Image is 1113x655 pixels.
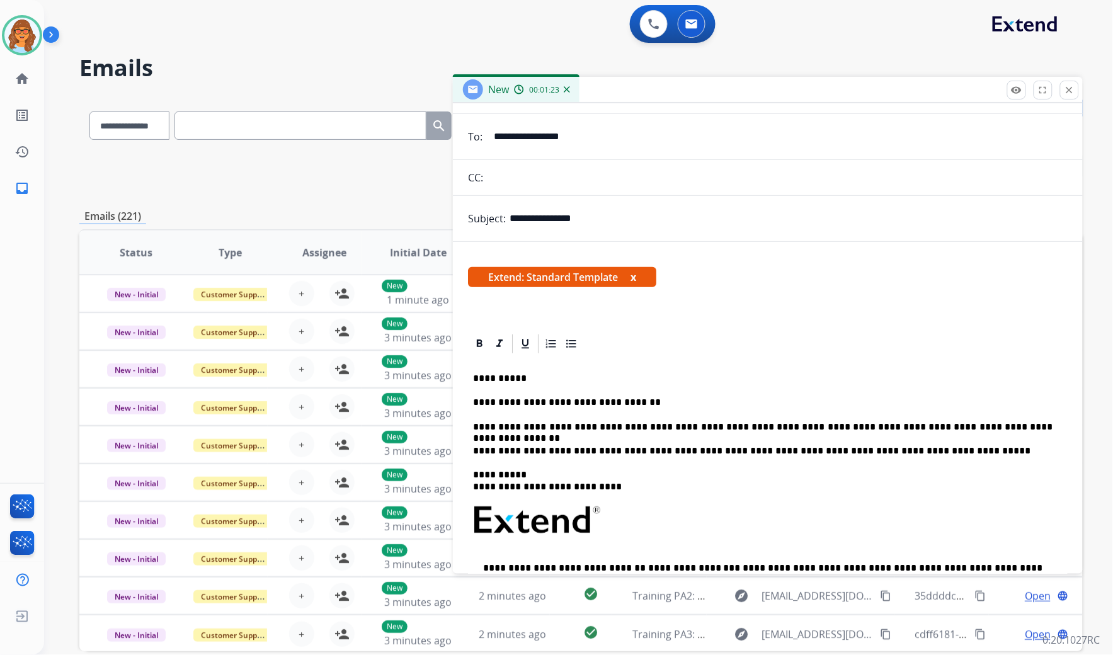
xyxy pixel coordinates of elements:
[299,324,304,339] span: +
[385,520,452,533] span: 3 minutes ago
[468,129,482,144] p: To:
[1064,84,1075,96] mat-icon: close
[193,515,275,528] span: Customer Support
[299,550,304,566] span: +
[79,208,146,224] p: Emails (221)
[382,355,408,368] p: New
[334,627,350,642] mat-icon: person_add
[193,552,275,566] span: Customer Support
[468,267,656,287] span: Extend: Standard Template
[120,245,152,260] span: Status
[1025,588,1051,603] span: Open
[583,586,598,601] mat-icon: check_circle
[334,437,350,452] mat-icon: person_add
[14,181,30,196] mat-icon: inbox
[334,550,350,566] mat-icon: person_add
[4,18,40,53] img: avatar
[762,588,874,603] span: [EMAIL_ADDRESS][DOMAIN_NAME]
[975,590,986,601] mat-icon: content_copy
[762,627,874,642] span: [EMAIL_ADDRESS][DOMAIN_NAME]
[79,55,1083,81] h2: Emails
[299,286,304,301] span: +
[289,622,314,647] button: +
[631,270,636,285] button: x
[382,620,408,633] p: New
[334,324,350,339] mat-icon: person_add
[881,629,892,640] mat-icon: content_copy
[299,362,304,377] span: +
[193,288,275,301] span: Customer Support
[193,326,275,339] span: Customer Support
[431,118,447,134] mat-icon: search
[193,401,275,414] span: Customer Support
[302,245,346,260] span: Assignee
[107,363,166,377] span: New - Initial
[299,437,304,452] span: +
[382,393,408,406] p: New
[289,394,314,419] button: +
[289,508,314,533] button: +
[382,544,408,557] p: New
[107,288,166,301] span: New - Initial
[734,588,750,603] mat-icon: explore
[289,319,314,344] button: +
[632,627,886,641] span: Training PA3: Do Not Assign (Prnsez [PERSON_NAME])
[1011,84,1022,96] mat-icon: remove_red_eye
[385,482,452,496] span: 3 minutes ago
[387,293,450,307] span: 1 minute ago
[470,334,489,353] div: Bold
[382,317,408,330] p: New
[334,588,350,603] mat-icon: person_add
[107,552,166,566] span: New - Initial
[289,432,314,457] button: +
[107,629,166,642] span: New - Initial
[1037,84,1049,96] mat-icon: fullscreen
[289,356,314,382] button: +
[542,334,561,353] div: Ordered List
[193,477,275,490] span: Customer Support
[107,401,166,414] span: New - Initial
[915,627,1102,641] span: cdff6181-e82e-4033-abc0-2209e8a308af
[385,595,452,609] span: 3 minutes ago
[915,589,1102,603] span: 35ddddc2-e353-4faf-8e38-154e2f9c4216
[516,334,535,353] div: Underline
[382,506,408,519] p: New
[289,470,314,495] button: +
[479,589,546,603] span: 2 minutes ago
[289,583,314,608] button: +
[289,281,314,306] button: +
[1043,632,1100,647] p: 0.20.1027RC
[299,588,304,603] span: +
[1025,627,1051,642] span: Open
[881,590,892,601] mat-icon: content_copy
[334,286,350,301] mat-icon: person_add
[14,108,30,123] mat-icon: list_alt
[107,439,166,452] span: New - Initial
[299,513,304,528] span: +
[562,334,581,353] div: Bullet List
[107,590,166,603] span: New - Initial
[334,362,350,377] mat-icon: person_add
[385,444,452,458] span: 3 minutes ago
[334,513,350,528] mat-icon: person_add
[193,439,275,452] span: Customer Support
[299,399,304,414] span: +
[385,406,452,420] span: 3 minutes ago
[734,627,750,642] mat-icon: explore
[334,399,350,414] mat-icon: person_add
[488,83,509,96] span: New
[299,627,304,642] span: +
[468,211,506,226] p: Subject:
[193,629,275,642] span: Customer Support
[385,368,452,382] span: 3 minutes ago
[529,85,559,95] span: 00:01:23
[975,629,986,640] mat-icon: content_copy
[1058,590,1069,601] mat-icon: language
[632,589,886,603] span: Training PA2: Do Not Assign (Prnsez [PERSON_NAME])
[334,475,350,490] mat-icon: person_add
[1058,629,1069,640] mat-icon: language
[14,144,30,159] mat-icon: history
[289,545,314,571] button: +
[385,331,452,345] span: 3 minutes ago
[382,582,408,595] p: New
